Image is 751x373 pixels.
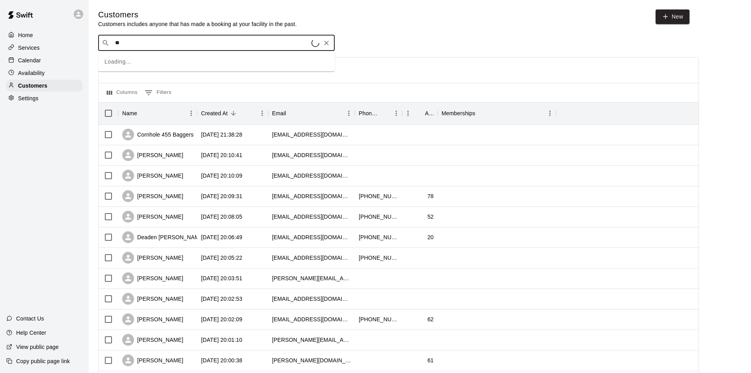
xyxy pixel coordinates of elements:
a: Calendar [6,54,82,66]
div: Memberships [438,102,556,124]
div: 2025-08-09 20:00:38 [201,356,242,364]
a: Settings [6,92,82,104]
div: +19406410460 [359,213,398,221]
div: 62 [427,315,434,323]
button: Menu [256,107,268,119]
div: [PERSON_NAME] [122,170,183,182]
div: +19403129401 [359,315,398,323]
div: steve.avila@gmail.com [272,336,351,344]
div: [PERSON_NAME] [122,334,183,346]
div: [PERSON_NAME] [122,252,183,264]
div: Age [425,102,434,124]
div: +19406008830 [359,233,398,241]
div: Age [402,102,438,124]
div: Deaden [PERSON_NAME] [122,231,205,243]
div: 2025-08-09 20:02:53 [201,295,242,303]
p: Help Center [16,329,46,337]
button: Menu [390,107,402,119]
div: +15806000321 [359,254,398,262]
div: Created At [201,102,228,124]
p: Customers [18,82,47,90]
div: Phone Number [359,102,379,124]
div: +19407362914 [359,192,398,200]
button: Sort [228,108,239,119]
button: Menu [544,107,556,119]
div: 2025-08-09 20:09:31 [201,192,242,200]
button: Sort [414,108,425,119]
div: 2025-08-09 20:05:22 [201,254,242,262]
a: Customers [6,80,82,92]
div: [PERSON_NAME] [122,190,183,202]
div: Search customers by name or email [98,35,335,51]
p: Services [18,44,40,52]
button: Sort [475,108,486,119]
button: Sort [379,108,390,119]
button: Menu [185,107,197,119]
button: Select columns [105,86,140,99]
div: deaden.echo1517@gmail.com [272,233,351,241]
div: Phone Number [355,102,402,124]
div: 2025-08-09 20:06:49 [201,233,242,241]
div: gayle.hermes@gmail.com [272,356,351,364]
p: Copy public page link [16,357,70,365]
div: ryker1jackson@icloud.com [272,172,351,180]
button: Sort [137,108,148,119]
p: Customers includes anyone that has made a booking at your facility in the past. [98,20,297,28]
button: Menu [343,107,355,119]
p: View public page [16,343,59,351]
div: 2025-08-09 20:01:10 [201,336,242,344]
div: 2025-08-09 20:10:41 [201,151,242,159]
div: Memberships [442,102,475,124]
div: 52 [427,213,434,221]
div: john.monyagua@yahoo.com [272,274,351,282]
button: Sort [286,108,297,119]
h5: Customers [98,9,297,20]
a: Services [6,42,82,54]
div: Created At [197,102,268,124]
a: New [656,9,690,24]
p: Settings [18,94,39,102]
div: 2025-08-09 20:02:09 [201,315,242,323]
a: Home [6,29,82,41]
div: Loading… [98,52,335,71]
div: [PERSON_NAME] [122,354,183,366]
div: [PERSON_NAME] [122,149,183,161]
div: Email [272,102,286,124]
div: [PERSON_NAME] [122,313,183,325]
a: Availability [6,67,82,79]
div: corn.hole@gmail.com [272,131,351,139]
div: 61 [427,356,434,364]
div: Cornhole 455 Baggers [122,129,194,141]
div: [PERSON_NAME] [122,211,183,223]
div: 2025-08-09 21:38:28 [201,131,242,139]
p: Home [18,31,33,39]
div: draydenlawson@gmail.com [272,295,351,303]
div: bungettcade@gmail.com [272,192,351,200]
div: rich4roxanne@gmail.com [272,315,351,323]
div: Email [268,102,355,124]
div: 78 [427,192,434,200]
p: Contact Us [16,315,44,322]
div: 20 [427,233,434,241]
div: 2025-08-09 20:08:05 [201,213,242,221]
button: Clear [321,37,332,49]
div: 2025-08-09 20:03:51 [201,274,242,282]
div: Name [122,102,137,124]
p: Availability [18,69,45,77]
button: Show filters [143,86,173,99]
div: crystalwanamaker99@gmail.com [272,213,351,221]
div: austingibson79@gmail.com [272,254,351,262]
div: baylileigh@yahoo.com [272,151,351,159]
div: Name [118,102,197,124]
button: Menu [402,107,414,119]
div: 2025-08-09 20:10:09 [201,172,242,180]
div: [PERSON_NAME] [122,293,183,305]
p: Calendar [18,56,41,64]
div: [PERSON_NAME] [122,272,183,284]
